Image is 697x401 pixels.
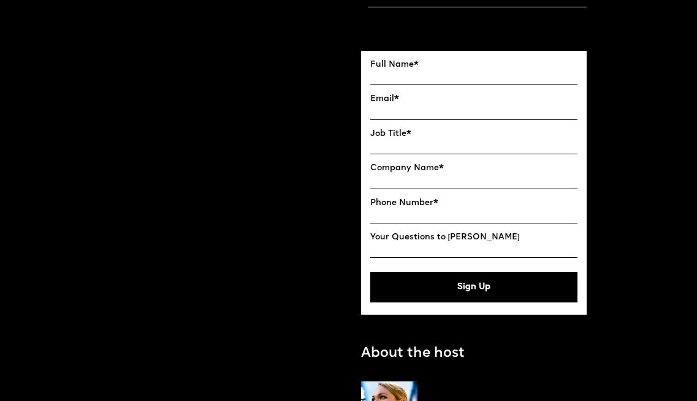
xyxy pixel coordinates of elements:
[370,129,578,139] label: Job Title
[370,163,578,173] label: Company Name
[370,60,578,70] label: Full Name
[361,343,465,364] p: About the host
[370,198,578,208] label: Phone Number*
[370,272,578,302] button: Sign Up
[370,94,578,104] label: Email
[370,233,578,242] label: Your Questions to [PERSON_NAME]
